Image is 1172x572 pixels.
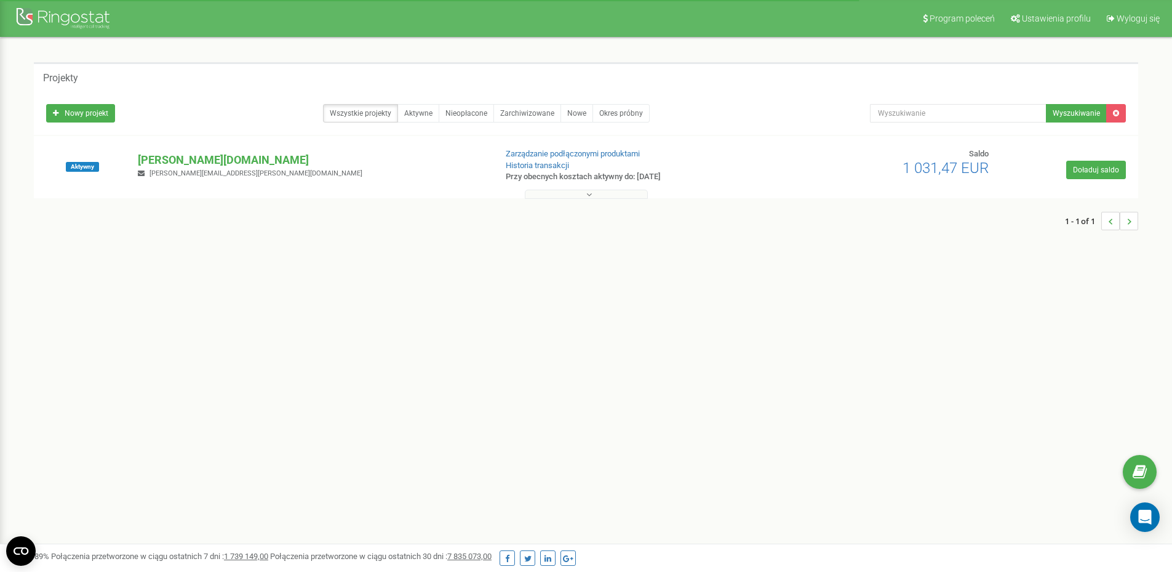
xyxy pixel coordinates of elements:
[447,552,492,561] u: 7 835 073,00
[930,14,995,23] span: Program poleceń
[138,152,485,168] p: [PERSON_NAME][DOMAIN_NAME]
[870,104,1046,123] input: Wyszukiwanie
[46,104,115,123] a: Nowy projekt
[969,149,989,158] span: Saldo
[224,552,268,561] u: 1 739 149,00
[43,73,78,84] h5: Projekty
[1046,104,1107,123] button: Wyszukiwanie
[270,552,492,561] span: Połączenia przetworzone w ciągu ostatnich 30 dni :
[1065,199,1138,243] nav: ...
[149,169,362,177] span: [PERSON_NAME][EMAIL_ADDRESS][PERSON_NAME][DOMAIN_NAME]
[506,161,569,170] a: Historia transakcji
[51,552,268,561] span: Połączenia przetworzone w ciągu ostatnich 7 dni :
[506,171,762,183] p: Przy obecnych kosztach aktywny do: [DATE]
[1117,14,1160,23] span: Wyloguj się
[439,104,494,123] a: Nieopłacone
[1066,161,1126,179] a: Doładuj saldo
[6,536,36,566] button: Open CMP widget
[1022,14,1091,23] span: Ustawienia profilu
[493,104,561,123] a: Zarchiwizowane
[66,162,99,172] span: Aktywny
[397,104,439,123] a: Aktywne
[1065,212,1101,230] span: 1 - 1 of 1
[560,104,593,123] a: Nowe
[1130,502,1160,532] div: Open Intercom Messenger
[592,104,650,123] a: Okres próbny
[903,159,989,177] span: 1 031,47 EUR
[323,104,398,123] a: Wszystkie projekty
[506,149,640,158] a: Zarządzanie podłączonymi produktami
